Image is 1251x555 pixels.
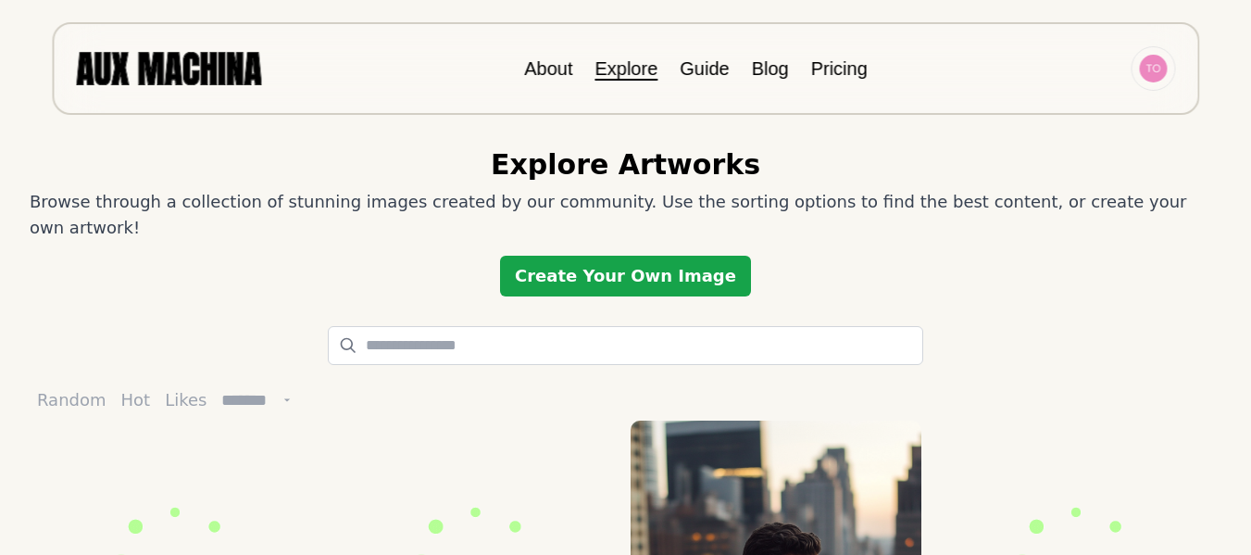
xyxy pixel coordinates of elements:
p: Browse through a collection of stunning images created by our community. Use the sorting options ... [30,189,1221,241]
img: AUX MACHINA [76,52,261,84]
button: Hot [114,380,158,421]
h2: Explore Artworks [491,148,760,182]
button: Random [30,380,114,421]
a: Explore [594,58,657,79]
img: Avatar [1139,55,1167,82]
button: Likes [157,380,214,421]
a: Guide [680,58,729,79]
a: About [524,58,572,79]
a: Blog [752,58,789,79]
a: Pricing [811,58,868,79]
a: Create Your Own Image [500,256,751,296]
